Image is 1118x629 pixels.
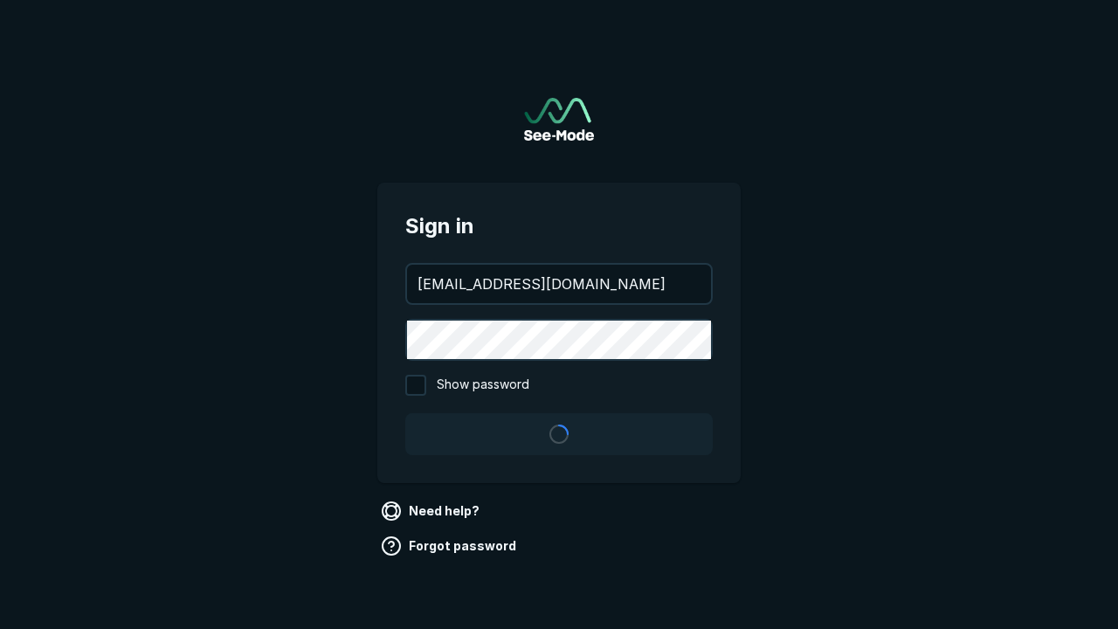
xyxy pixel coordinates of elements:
a: Need help? [377,497,487,525]
a: Forgot password [377,532,523,560]
input: your@email.com [407,265,711,303]
a: Go to sign in [524,98,594,141]
img: See-Mode Logo [524,98,594,141]
span: Show password [437,375,529,396]
span: Sign in [405,211,713,242]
